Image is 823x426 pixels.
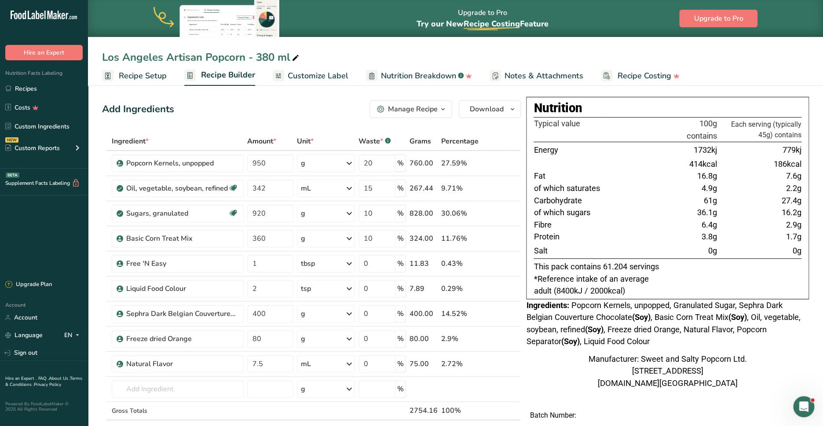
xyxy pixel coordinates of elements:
[5,137,18,143] div: NEW
[718,118,801,142] th: Each serving (typically 45g) contains
[410,405,438,416] div: 2754.16
[782,208,801,217] span: 16.2g
[689,159,717,169] span: 414kcal
[534,206,603,219] td: of which sugars
[5,401,83,412] div: Powered By FoodLabelMaker © 2025 All Rights Reserved
[534,170,603,182] td: Fat
[534,231,603,243] td: Protein
[38,375,49,382] a: FAQ .
[126,183,228,194] div: Oil, vegetable, soybean, refined
[410,136,431,147] span: Grams
[126,334,236,344] div: Freeze dried Orange
[5,327,43,343] a: Language
[441,208,479,219] div: 30.06%
[410,283,438,294] div: 7.89
[288,70,348,82] span: Customize Label
[534,99,801,117] div: Nutrition
[301,283,311,294] div: tsp
[786,232,801,241] span: 1.7g
[358,136,391,147] div: Waste
[184,65,255,86] a: Recipe Builder
[561,337,579,346] b: (Soy)
[697,208,717,217] span: 36.1g
[5,143,60,153] div: Custom Reports
[441,258,479,269] div: 0.43%
[701,184,717,193] span: 4.9g
[786,171,801,180] span: 7.6g
[703,196,717,205] span: 61g
[5,375,37,382] a: Hire an Expert .
[410,359,438,369] div: 75.00
[708,246,717,255] span: 0g
[490,66,583,86] a: Notes & Attachments
[441,183,479,194] div: 9.71%
[273,66,348,86] a: Customize Label
[388,104,438,114] div: Manage Recipe
[534,243,603,259] td: Salt
[5,280,52,289] div: Upgrade Plan
[301,258,315,269] div: tbsp
[6,173,19,178] div: BETA
[441,283,479,294] div: 0.29%
[126,233,236,244] div: Basic Corn Treat Mix
[793,396,814,417] iframe: Intercom live chat
[786,184,801,193] span: 2.2g
[410,334,438,344] div: 80.00
[441,136,479,147] span: Percentage
[632,312,650,322] b: (Soy)
[297,136,314,147] span: Unit
[301,233,305,244] div: g
[459,100,521,118] button: Download
[112,406,244,415] div: Gross Totals
[585,325,603,334] b: (Soy)
[126,208,228,219] div: Sugars, granulated
[112,136,149,147] span: Ingredient
[301,308,305,319] div: g
[793,246,801,255] span: 0g
[126,359,236,369] div: Natural Flavor
[126,308,236,319] div: Sephra Dark Belgian Couverture Chocolate
[534,182,603,195] td: of which saturates
[701,232,717,241] span: 3.8g
[441,359,479,369] div: 2.72%
[774,159,801,169] span: 186kcal
[783,145,801,154] span: 779kj
[301,384,305,394] div: g
[534,261,801,273] p: This pack contains 61.204 servings
[603,118,718,142] th: 100g contains
[530,410,805,421] p: Batch Number:
[102,102,174,117] div: Add Ingredients
[102,66,167,86] a: Recipe Setup
[441,308,479,319] div: 14.52%
[301,359,311,369] div: mL
[247,136,276,147] span: Amount
[526,353,809,389] div: Manufacturer: Sweet and Salty Popcorn Ltd. [STREET_ADDRESS] [DOMAIN_NAME][GEOGRAPHIC_DATA]
[786,220,801,229] span: 2.9g
[301,334,305,344] div: g
[534,195,603,207] td: Carbohydrate
[301,183,311,194] div: mL
[416,18,548,29] span: Try our New Feature
[526,301,800,346] span: Popcorn Kernels, unpopped, Granulated Sugar, Sephra Dark Belgian Couverture Chocolate , Basic Cor...
[381,70,456,82] span: Nutrition Breakdown
[470,104,503,114] span: Download
[534,142,603,158] td: Energy
[701,220,717,229] span: 6.4g
[441,233,479,244] div: 11.76%
[410,308,438,319] div: 400.00
[601,66,680,86] a: Recipe Costing
[112,380,244,398] input: Add Ingredient
[694,13,743,24] span: Upgrade to Pro
[441,158,479,169] div: 27.59%
[410,258,438,269] div: 11.83
[534,219,603,231] td: Fibre
[126,158,236,169] div: Popcorn Kernels, unpopped
[618,70,671,82] span: Recipe Costing
[463,18,519,29] span: Recipe Costing
[693,145,717,154] span: 1732kj
[782,196,801,205] span: 27.4g
[301,158,305,169] div: g
[441,334,479,344] div: 2.9%
[301,208,305,219] div: g
[366,66,472,86] a: Nutrition Breakdown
